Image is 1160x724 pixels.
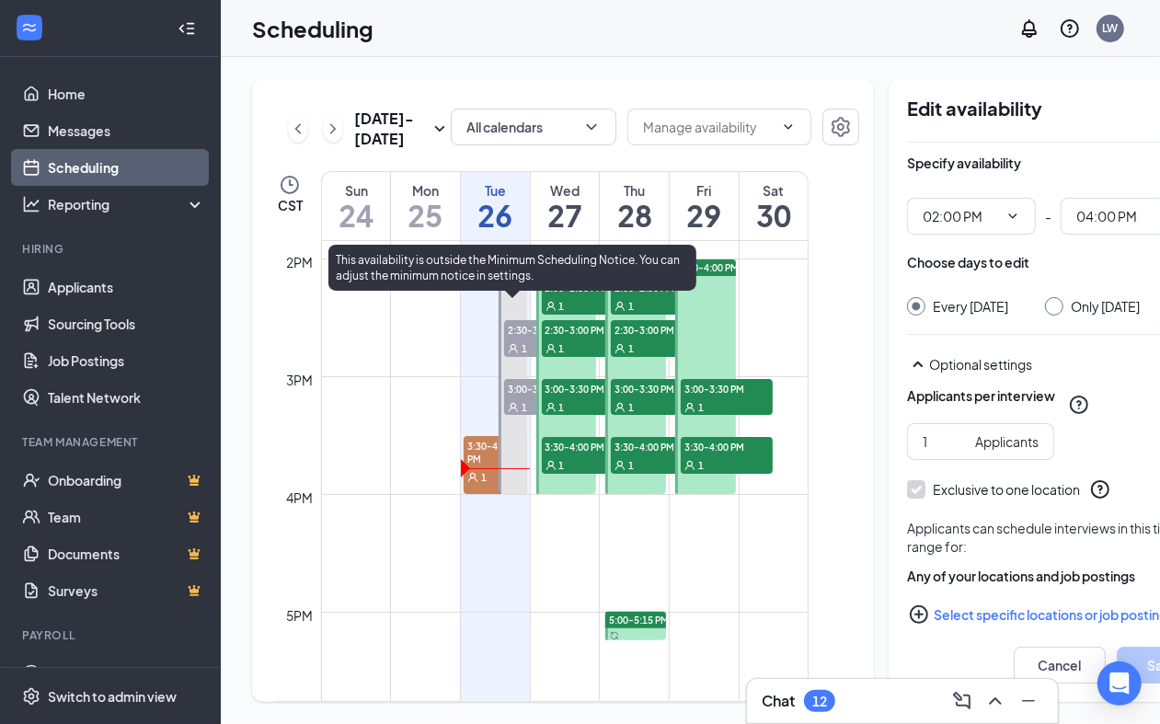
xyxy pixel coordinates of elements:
[643,117,774,137] input: Manage availability
[461,181,530,200] div: Tue
[681,437,773,455] span: 3:30-4:00 PM
[822,109,859,145] button: Settings
[542,379,634,397] span: 3:00-3:30 PM
[559,401,565,414] span: 1
[1014,686,1043,716] button: Minimize
[252,13,373,44] h1: Scheduling
[322,172,390,240] a: August 24, 2025
[614,402,626,413] svg: User
[614,343,626,354] svg: User
[1071,297,1140,316] div: Only [DATE]
[531,200,600,231] h1: 27
[1089,478,1111,500] svg: QuestionInfo
[451,109,616,145] button: All calendarsChevronDown
[279,174,301,196] svg: Clock
[628,401,634,414] span: 1
[740,181,808,200] div: Sat
[614,301,626,312] svg: User
[22,627,201,643] div: Payroll
[1097,661,1142,706] div: Open Intercom Messenger
[504,320,596,339] span: 2:30-3:00 PM
[740,200,808,231] h1: 30
[628,459,634,472] span: 1
[328,245,696,291] div: This availability is outside the Minimum Scheduling Notice. You can adjust the minimum notice in ...
[600,172,669,240] a: August 28, 2025
[781,120,796,134] svg: ChevronDown
[48,305,205,342] a: Sourcing Tools
[48,379,205,416] a: Talent Network
[611,320,703,339] span: 2:30-3:00 PM
[679,261,739,274] span: 2:00-4:00 PM
[48,655,205,692] a: PayrollCrown
[531,172,600,240] a: August 27, 2025
[289,118,307,140] svg: ChevronLeft
[522,342,527,355] span: 1
[582,118,601,136] svg: ChevronDown
[762,691,795,711] h3: Chat
[984,690,1006,712] svg: ChevronUp
[278,196,303,214] span: CST
[1014,647,1106,684] button: Cancel
[611,437,703,455] span: 3:30-4:00 PM
[324,118,342,140] svg: ChevronRight
[609,614,669,626] span: 5:00-5:15 PM
[628,342,634,355] span: 1
[559,300,565,313] span: 1
[22,195,40,213] svg: Analysis
[48,342,205,379] a: Job Postings
[48,149,205,186] a: Scheduling
[391,172,460,240] a: August 25, 2025
[907,253,1029,271] div: Choose days to edit
[1005,209,1020,224] svg: ChevronDown
[559,459,565,472] span: 1
[546,301,557,312] svg: User
[822,109,859,149] a: Settings
[48,112,205,149] a: Messages
[546,343,557,354] svg: User
[948,686,977,716] button: ComposeMessage
[684,402,695,413] svg: User
[1103,20,1119,36] div: LW
[933,297,1008,316] div: Every [DATE]
[933,480,1080,499] div: Exclusive to one location
[670,200,739,231] h1: 29
[740,172,808,240] a: August 30, 2025
[600,200,669,231] h1: 28
[670,172,739,240] a: August 29, 2025
[907,154,1021,172] div: Specify availability
[1068,394,1090,416] svg: QuestionInfo
[508,402,519,413] svg: User
[283,605,317,626] div: 5pm
[698,459,704,472] span: 1
[907,353,929,375] svg: SmallChevronUp
[542,320,634,339] span: 2:30-3:00 PM
[22,241,201,257] div: Hiring
[22,434,201,450] div: Team Management
[1059,17,1081,40] svg: QuestionInfo
[610,631,619,640] svg: Sync
[531,181,600,200] div: Wed
[48,269,205,305] a: Applicants
[611,379,703,397] span: 3:00-3:30 PM
[614,460,626,471] svg: User
[600,181,669,200] div: Thu
[461,172,530,240] a: August 26, 2025
[20,18,39,37] svg: WorkstreamLogo
[48,535,205,572] a: DocumentsCrown
[504,379,596,397] span: 3:00-3:30 PM
[628,300,634,313] span: 1
[322,181,390,200] div: Sun
[48,572,205,609] a: SurveysCrown
[975,431,1039,452] div: Applicants
[951,690,973,712] svg: ComposeMessage
[981,686,1010,716] button: ChevronUp
[684,460,695,471] svg: User
[48,195,206,213] div: Reporting
[429,118,451,140] svg: SmallChevronDown
[542,437,634,455] span: 3:30-4:00 PM
[681,379,773,397] span: 3:00-3:30 PM
[22,687,40,706] svg: Settings
[830,116,852,138] svg: Settings
[546,402,557,413] svg: User
[1017,690,1039,712] svg: Minimize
